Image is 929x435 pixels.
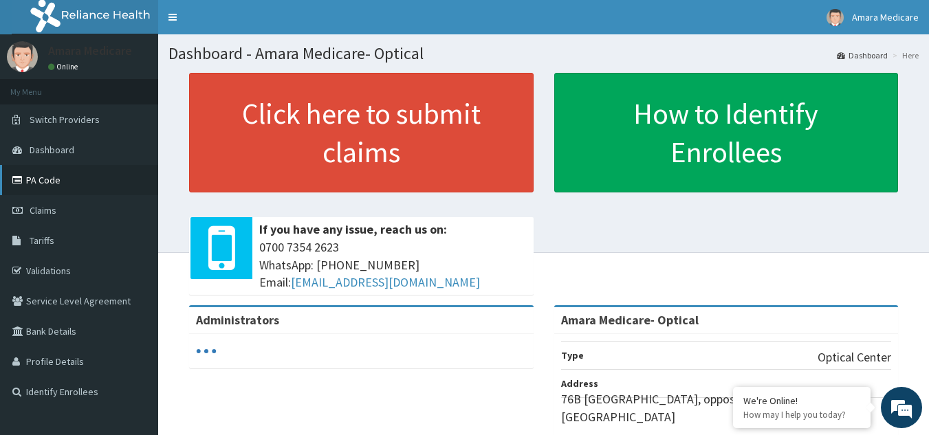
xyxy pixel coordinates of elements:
[561,390,892,425] p: 76B [GEOGRAPHIC_DATA], opposite VGC, [GEOGRAPHIC_DATA]
[168,45,919,63] h1: Dashboard - Amara Medicare- Optical
[259,238,527,291] span: 0700 7354 2623 WhatsApp: [PHONE_NUMBER] Email:
[196,312,279,328] b: Administrators
[30,234,54,247] span: Tariffs
[30,113,100,126] span: Switch Providers
[196,341,217,361] svg: audio-loading
[561,312,699,328] strong: Amara Medicare- Optical
[837,49,888,61] a: Dashboard
[561,377,598,390] b: Address
[561,349,584,361] b: Type
[30,204,56,216] span: Claims
[48,62,81,71] a: Online
[818,348,891,366] p: Optical Center
[189,73,534,192] a: Click here to submit claims
[259,221,447,237] b: If you have any issue, reach us on:
[30,144,74,156] span: Dashboard
[827,9,844,26] img: User Image
[743,394,860,407] div: We're Online!
[889,49,919,61] li: Here
[7,41,38,72] img: User Image
[852,11,919,23] span: Amara Medicare
[743,409,860,421] p: How may I help you today?
[48,45,132,57] p: Amara Medicare
[291,274,480,290] a: [EMAIL_ADDRESS][DOMAIN_NAME]
[554,73,899,192] a: How to Identify Enrollees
